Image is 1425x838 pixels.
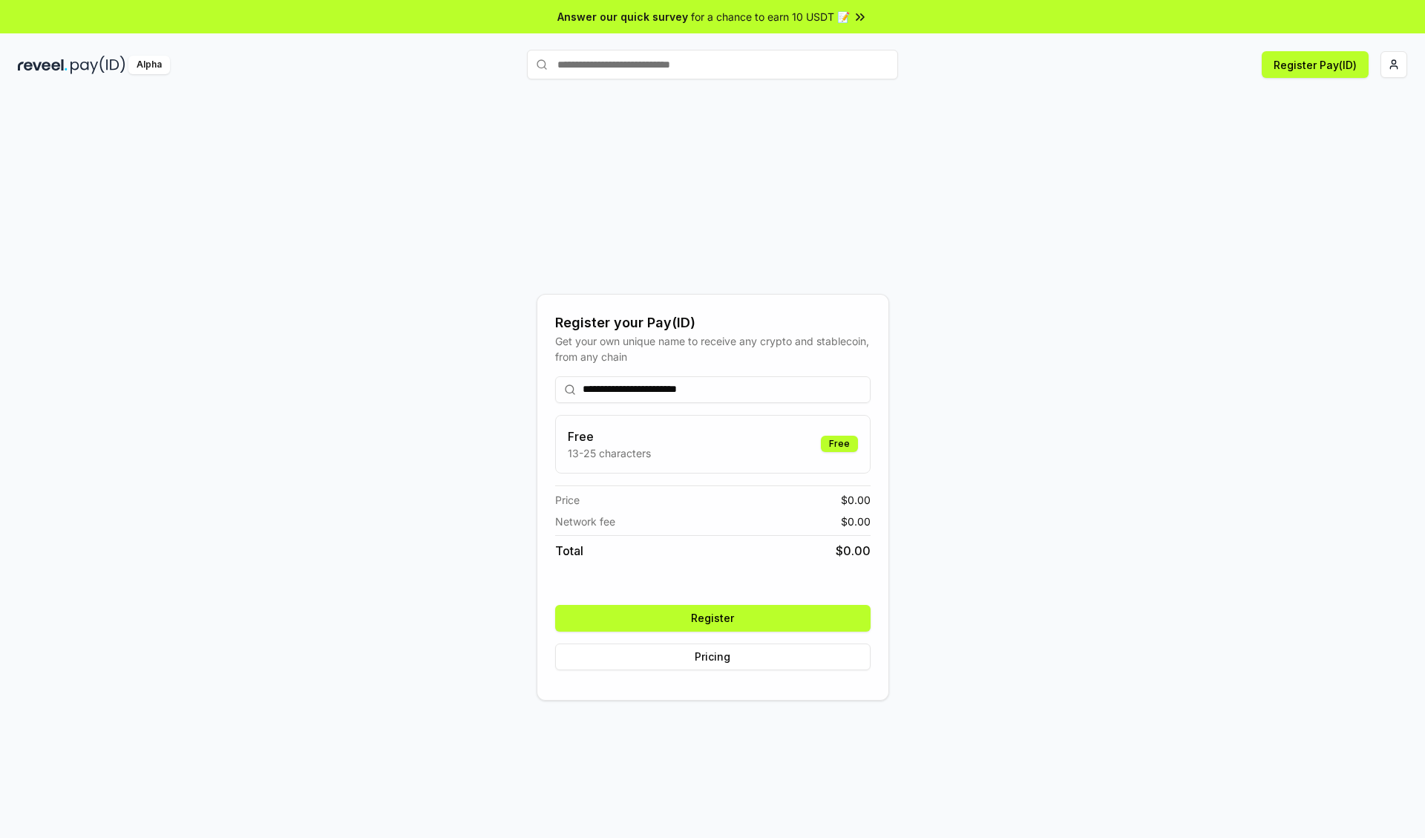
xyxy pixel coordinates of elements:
[555,605,871,632] button: Register
[568,445,651,461] p: 13-25 characters
[841,514,871,529] span: $ 0.00
[555,644,871,670] button: Pricing
[71,56,125,74] img: pay_id
[1262,51,1369,78] button: Register Pay(ID)
[128,56,170,74] div: Alpha
[841,492,871,508] span: $ 0.00
[555,312,871,333] div: Register your Pay(ID)
[691,9,850,24] span: for a chance to earn 10 USDT 📝
[555,492,580,508] span: Price
[836,542,871,560] span: $ 0.00
[555,542,583,560] span: Total
[555,333,871,364] div: Get your own unique name to receive any crypto and stablecoin, from any chain
[18,56,68,74] img: reveel_dark
[555,514,615,529] span: Network fee
[568,428,651,445] h3: Free
[821,436,858,452] div: Free
[557,9,688,24] span: Answer our quick survey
